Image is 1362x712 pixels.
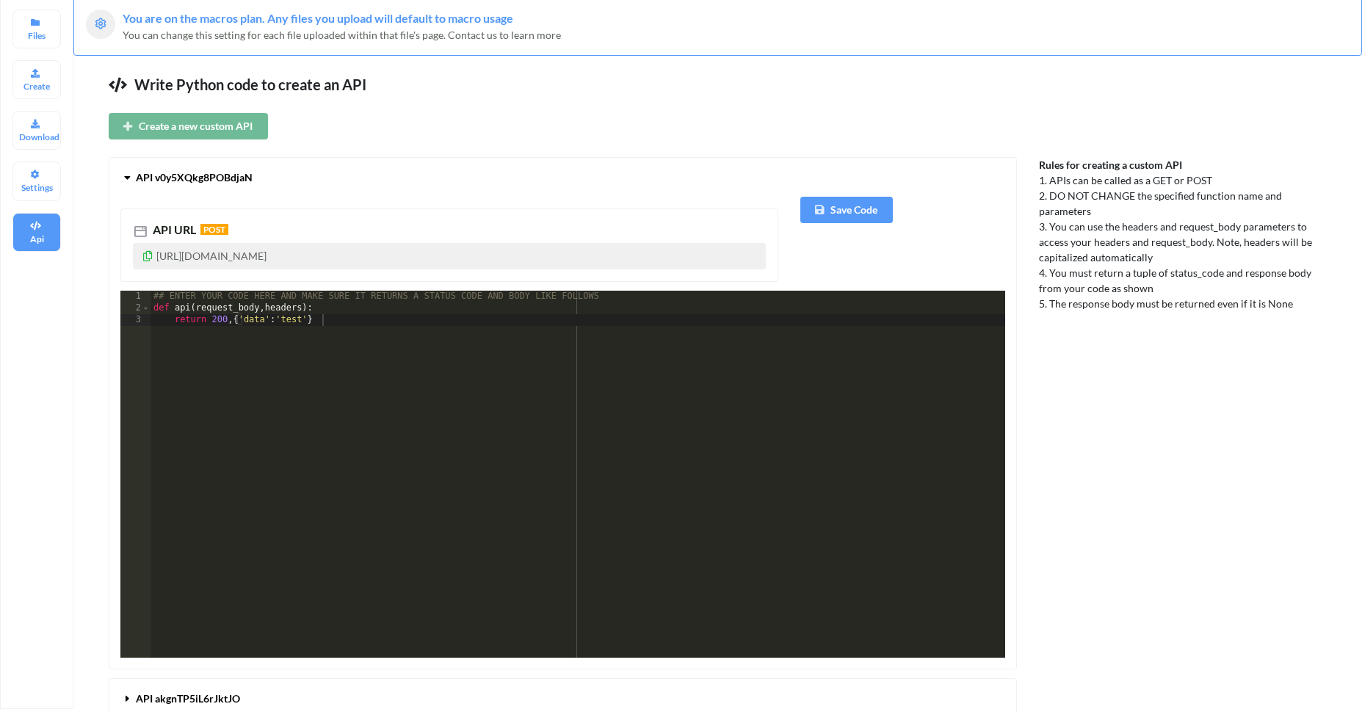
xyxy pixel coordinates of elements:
span: You can change this setting for each file uploaded within that file's page. Contact us to learn more [123,29,561,41]
span: API URL [150,222,196,236]
p: Api [19,233,54,245]
b: Rules for creating a custom API [1039,159,1182,171]
div: 3. You can use the headers and request_body parameters to access your headers and request_body. N... [1039,219,1327,265]
button: API v0y5XQkg8POBdjaN [109,158,1016,197]
span: Write Python code to create an API [131,76,366,93]
span: You are on the macros plan. Any files you upload will default to macro usage [123,11,513,25]
span: API akgnTP5iL6rJktJO [136,692,240,705]
div: 1. APIs can be called as a GET or POST [1039,172,1327,188]
div: 1 [120,291,151,302]
div: 2. DO NOT CHANGE the specified function name and parameters [1039,188,1327,219]
p: Download [19,131,54,143]
button: Save Code [800,197,893,223]
span: API v0y5XQkg8POBdjaN [136,171,253,184]
p: Files [19,29,54,42]
p: Settings [19,181,54,194]
button: Create a new custom API [109,113,268,139]
span: POST [200,224,228,235]
div: 4. You must return a tuple of status_code and response body from your code as shown [1039,265,1327,296]
p: Create [19,80,54,92]
div: 2 [120,302,151,314]
div: 5. The response body must be returned even if it is None [1039,296,1327,311]
p: [URL][DOMAIN_NAME] [133,243,766,269]
div: 3 [120,314,151,326]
